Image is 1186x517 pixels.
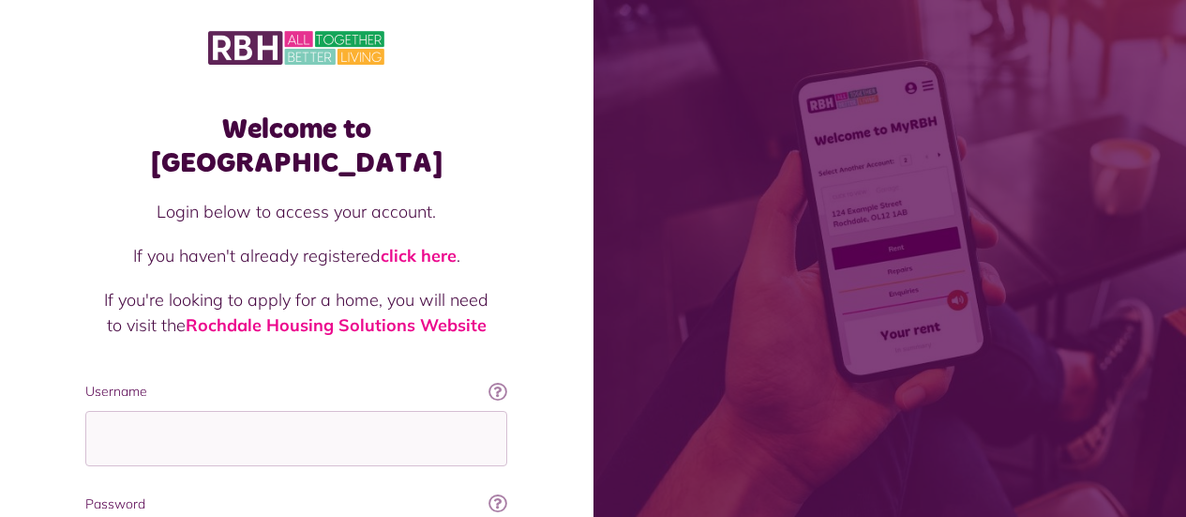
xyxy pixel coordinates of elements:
[104,287,488,338] p: If you're looking to apply for a home, you will need to visit the
[104,199,488,224] p: Login below to access your account.
[104,243,488,268] p: If you haven't already registered .
[85,113,507,180] h1: Welcome to [GEOGRAPHIC_DATA]
[85,382,507,402] label: Username
[208,28,384,68] img: MyRBH
[381,245,457,266] a: click here
[186,314,487,336] a: Rochdale Housing Solutions Website
[85,494,507,514] label: Password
